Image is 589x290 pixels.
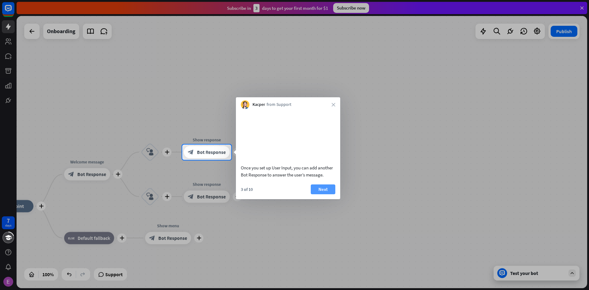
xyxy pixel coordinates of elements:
span: from Support [267,102,291,108]
div: 3 of 10 [241,187,253,192]
span: Kacper [252,102,265,108]
button: Next [311,184,335,194]
i: block_bot_response [188,149,194,155]
i: close [332,103,335,106]
div: Once you set up User Input, you can add another Bot Response to answer the user’s message. [241,164,335,178]
span: Bot Response [197,149,226,155]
